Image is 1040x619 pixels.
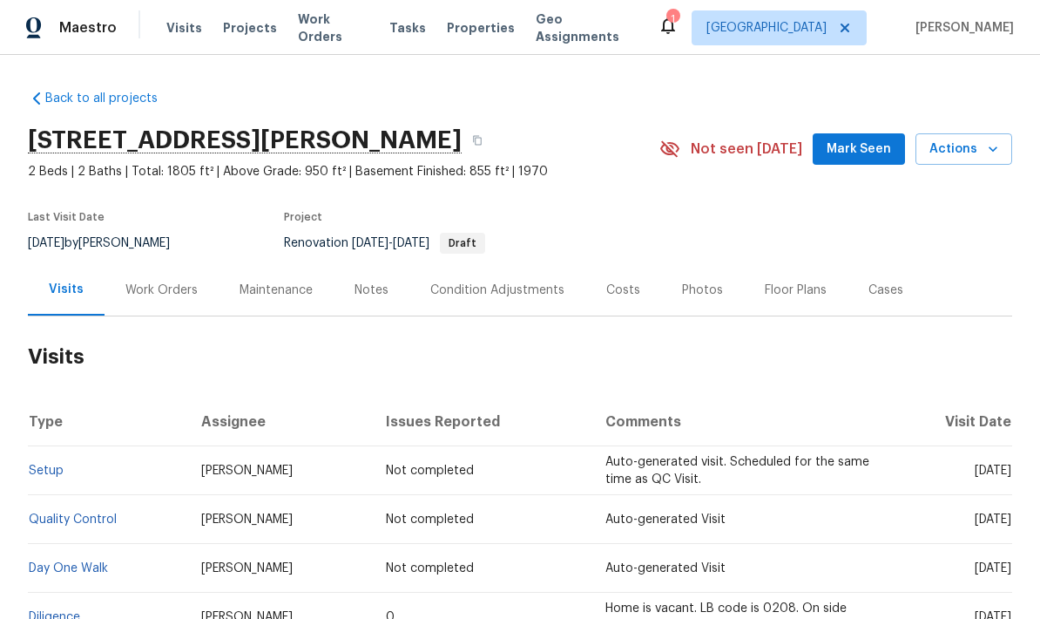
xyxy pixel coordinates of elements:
span: - [352,237,429,249]
span: Not seen [DATE] [691,140,802,158]
span: [DATE] [28,237,64,249]
span: Work Orders [298,10,368,45]
span: 2 Beds | 2 Baths | Total: 1805 ft² | Above Grade: 950 ft² | Basement Finished: 855 ft² | 1970 [28,163,659,180]
span: [DATE] [393,237,429,249]
span: [GEOGRAPHIC_DATA] [706,19,827,37]
a: Setup [29,465,64,477]
span: [DATE] [975,562,1011,575]
div: Condition Adjustments [430,282,564,299]
span: Auto-generated Visit [605,562,726,575]
div: Visits [49,281,84,298]
div: by [PERSON_NAME] [28,233,191,254]
span: Maestro [59,19,117,37]
th: Issues Reported [372,398,591,446]
span: Geo Assignments [536,10,637,45]
span: Not completed [386,465,474,477]
button: Mark Seen [813,133,905,166]
h2: Visits [28,316,1012,398]
div: Cases [868,282,903,299]
div: Maintenance [240,282,313,299]
a: Back to all projects [28,90,195,107]
span: Visits [166,19,202,37]
span: Last Visit Date [28,212,105,222]
span: Actions [929,139,998,160]
span: [DATE] [975,465,1011,477]
button: Actions [915,133,1012,166]
span: Not completed [386,514,474,526]
span: [PERSON_NAME] [201,514,293,526]
div: Floor Plans [765,282,827,299]
div: Notes [355,282,388,299]
span: Properties [447,19,515,37]
a: Quality Control [29,514,117,526]
th: Type [28,398,187,446]
div: Costs [606,282,640,299]
span: [DATE] [352,237,388,249]
span: Auto-generated Visit [605,514,726,526]
div: Photos [682,282,723,299]
div: 1 [666,10,679,28]
th: Assignee [187,398,372,446]
span: Tasks [389,22,426,34]
span: Mark Seen [827,139,891,160]
span: [PERSON_NAME] [201,465,293,477]
span: [PERSON_NAME] [908,19,1014,37]
span: Draft [442,238,483,248]
span: Renovation [284,237,485,249]
span: Not completed [386,562,474,575]
span: [DATE] [975,514,1011,526]
th: Visit Date [887,398,1012,446]
span: [PERSON_NAME] [201,562,293,575]
span: Auto-generated visit. Scheduled for the same time as QC Visit. [605,456,869,486]
span: Projects [223,19,277,37]
th: Comments [591,398,887,446]
span: Project [284,212,322,222]
div: Work Orders [125,282,198,299]
button: Copy Address [462,125,493,156]
a: Day One Walk [29,562,108,575]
